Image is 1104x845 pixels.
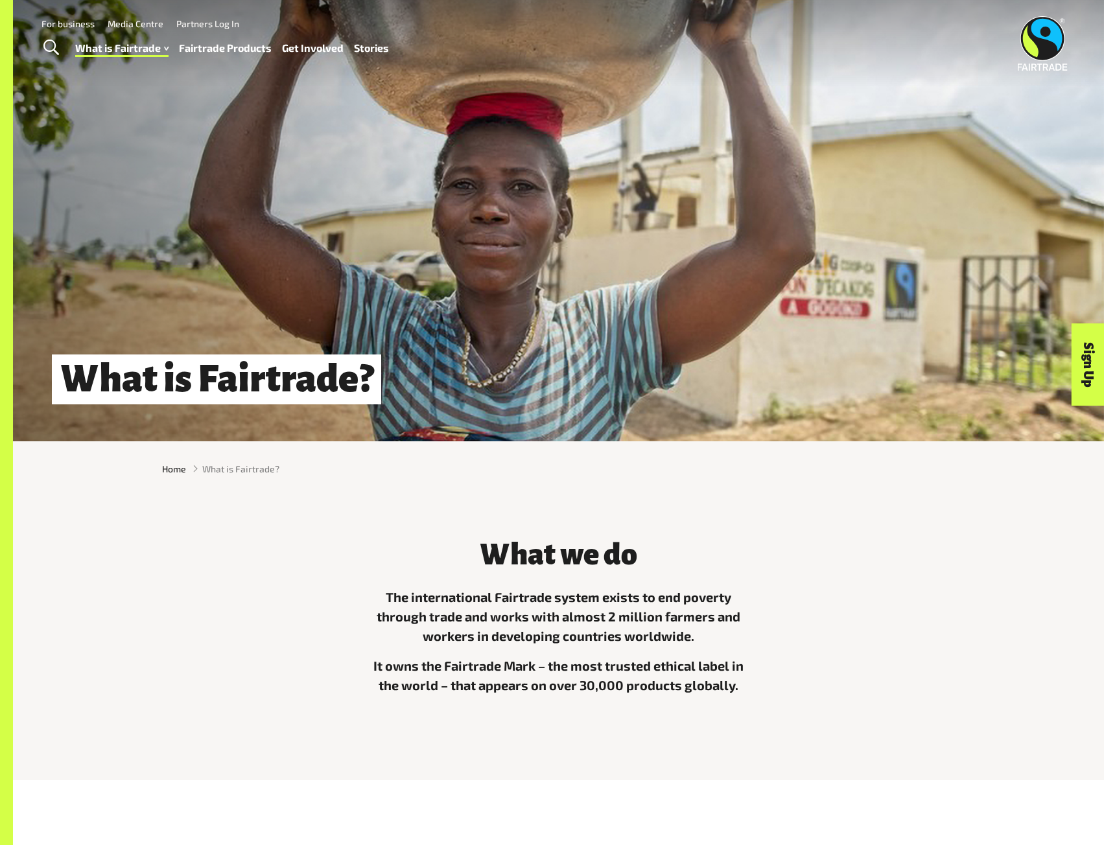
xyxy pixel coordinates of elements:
[1018,16,1068,71] img: Fairtrade Australia New Zealand logo
[52,354,381,404] h1: What is Fairtrade?
[108,18,163,29] a: Media Centre
[354,39,389,58] a: Stories
[35,32,67,64] a: Toggle Search
[176,18,239,29] a: Partners Log In
[364,587,753,645] p: The international Fairtrade system exists to end poverty through trade and works with almost 2 mi...
[75,39,169,58] a: What is Fairtrade
[202,462,279,476] span: What is Fairtrade?
[162,462,186,476] a: Home
[364,656,753,695] p: It owns the Fairtrade Mark – the most trusted ethical label in the world – that appears on over 3...
[41,18,95,29] a: For business
[282,39,344,58] a: Get Involved
[179,39,272,58] a: Fairtrade Products
[364,538,753,571] h3: What we do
